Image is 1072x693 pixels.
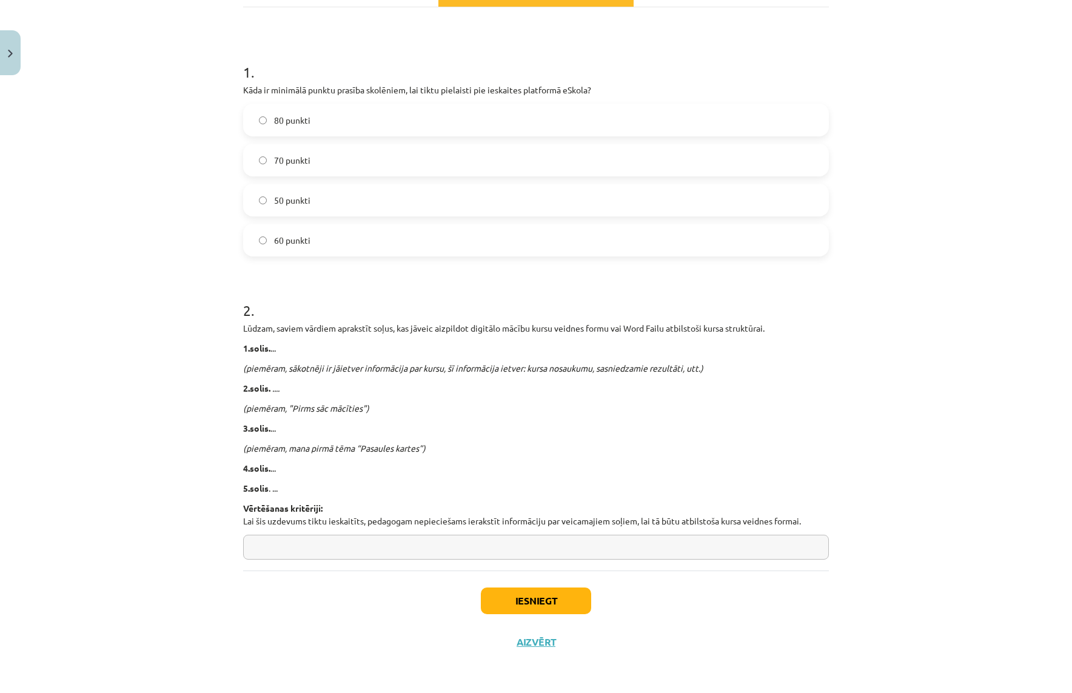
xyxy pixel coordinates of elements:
img: icon-close-lesson-0947bae3869378f0d4975bcd49f059093ad1ed9edebbc8119c70593378902aed.svg [8,50,13,58]
p: Lai šis uzdevums tiktu ieskaitīts, pedagogam nepieciešams ierakstīt informāciju par veicamajiem s... [243,502,829,527]
input: 50 punkti [259,196,267,204]
span: 60 punkti [274,234,310,247]
p: . ... [243,482,829,495]
strong: 5.solis [243,483,269,494]
strong: 2.solis. [243,383,270,393]
em: (piemēram, sākotnēji ir jāietver informācija par kursu, šī informācija ietver: kursa nosaukumu, s... [243,363,703,373]
button: Aizvērt [513,636,559,648]
p: ... [243,342,829,355]
strong: Vērtēšanas kritēriji: [243,503,323,514]
h1: 2 . [243,281,829,318]
button: Iesniegt [481,588,591,614]
strong: 3.solis. [243,423,270,434]
p: Lūdzam, saviem vārdiem aprakstīt soļus, kas jāveic aizpildot digitālo mācību kursu veidnes formu ... [243,322,829,335]
span: 50 punkti [274,194,310,207]
input: 80 punkti [259,116,267,124]
strong: 1.solis. [243,343,270,353]
span: 80 punkti [274,114,310,127]
i: .... [272,383,280,393]
p: ... [243,422,829,435]
p: ... [243,462,829,475]
p: Kāda ir minimālā punktu prasība skolēniem, lai tiktu pielaisti pie ieskaites platformā eSkola? [243,84,829,96]
h1: 1 . [243,42,829,80]
em: (piemēram, "Pirms sāc mācīties") [243,403,369,413]
input: 70 punkti [259,156,267,164]
strong: 4.solis. [243,463,270,474]
span: 70 punkti [274,154,310,167]
em: (piemēram, mana pirmā tēma “Pasaules kartes”) [243,443,426,454]
input: 60 punkti [259,236,267,244]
